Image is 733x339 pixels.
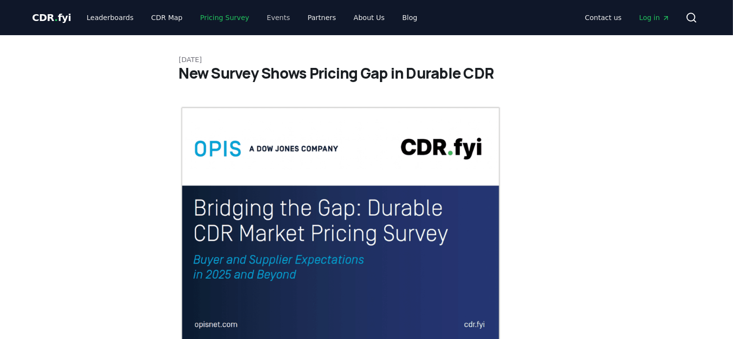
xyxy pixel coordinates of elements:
a: Events [259,9,298,26]
a: Leaderboards [79,9,141,26]
h1: New Survey Shows Pricing Gap in Durable CDR [179,64,555,82]
a: Blog [395,9,425,26]
p: [DATE] [179,55,555,64]
span: CDR fyi [32,12,71,23]
a: CDR Map [143,9,190,26]
a: Pricing Survey [192,9,257,26]
span: Log in [639,13,669,22]
a: Log in [631,9,677,26]
a: CDR.fyi [32,11,71,24]
a: Partners [300,9,344,26]
nav: Main [577,9,677,26]
span: . [54,12,58,23]
a: Contact us [577,9,629,26]
a: About Us [346,9,392,26]
nav: Main [79,9,425,26]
